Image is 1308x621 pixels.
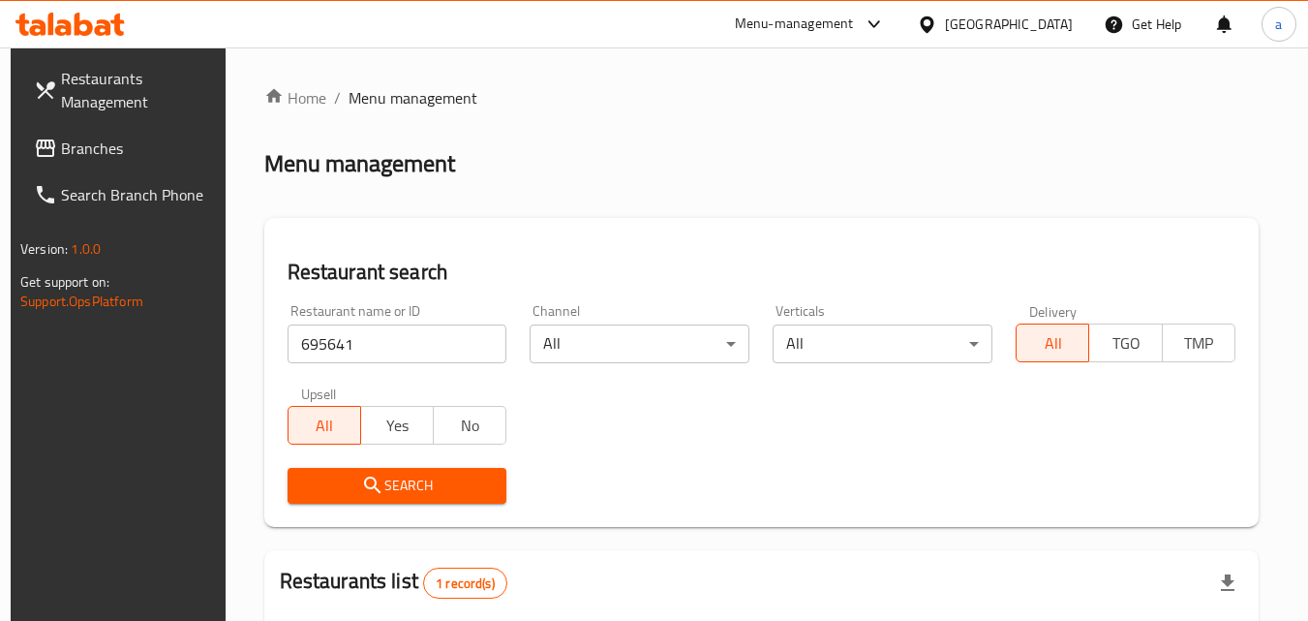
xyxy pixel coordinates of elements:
span: a [1275,14,1282,35]
span: No [441,412,499,440]
div: All [773,325,992,363]
span: Get support on: [20,269,109,295]
a: Restaurants Management [18,55,229,125]
div: Total records count [423,568,507,599]
span: All [296,412,353,440]
div: All [530,325,749,363]
div: [GEOGRAPHIC_DATA] [945,14,1073,35]
a: Home [264,86,326,109]
span: All [1024,329,1081,357]
span: Search [303,474,492,498]
div: Export file [1204,560,1251,606]
h2: Restaurants list [280,567,507,599]
span: Menu management [349,86,477,109]
li: / [334,86,341,109]
span: Branches [61,137,214,160]
label: Upsell [301,387,337,400]
button: All [1016,324,1089,362]
span: Restaurants Management [61,67,214,113]
h2: Restaurant search [288,258,1235,287]
a: Search Branch Phone [18,171,229,218]
a: Support.OpsPlatform [20,289,143,314]
button: Yes [360,406,434,445]
button: All [288,406,361,445]
span: Yes [369,412,426,440]
input: Search for restaurant name or ID.. [288,325,507,363]
label: Delivery [1029,304,1078,318]
nav: breadcrumb [264,86,1259,109]
span: Search Branch Phone [61,183,214,206]
button: No [433,406,506,445]
button: TMP [1162,324,1235,362]
a: Branches [18,125,229,171]
span: TGO [1097,329,1154,357]
div: Menu-management [735,13,854,36]
span: TMP [1171,329,1228,357]
button: TGO [1088,324,1162,362]
span: 1 record(s) [424,574,506,593]
h2: Menu management [264,148,455,179]
span: Version: [20,236,68,262]
span: 1.0.0 [71,236,101,262]
button: Search [288,468,507,504]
